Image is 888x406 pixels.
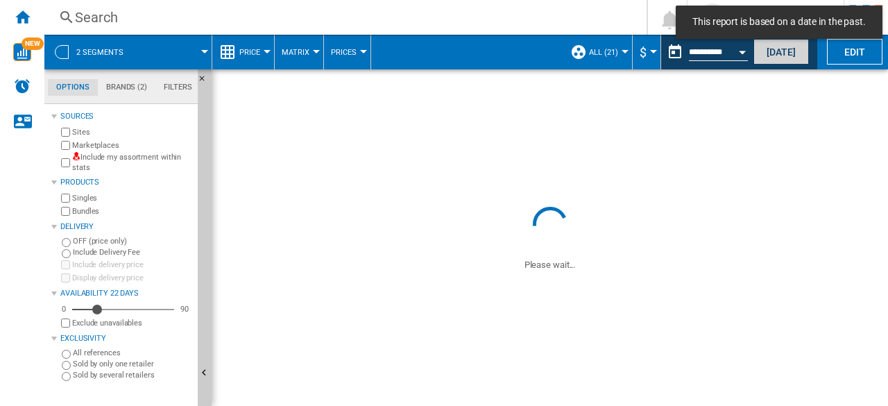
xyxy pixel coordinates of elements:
[72,152,192,174] label: Include my assortment within stats
[62,249,71,258] input: Include Delivery Fee
[72,140,192,151] label: Marketplaces
[72,318,192,328] label: Exclude unavailables
[14,78,31,94] img: alerts-logo.svg
[73,370,192,380] label: Sold by several retailers
[60,333,192,344] div: Exclusivity
[76,35,137,69] button: 2 segments
[589,48,618,57] span: ALL (21)
[73,359,192,369] label: Sold by only one retailer
[661,38,689,66] button: md-calendar
[661,35,751,69] div: This report is based on a date in the past.
[72,206,192,217] label: Bundles
[753,39,809,65] button: [DATE]
[62,361,71,370] input: Sold by only one retailer
[72,127,192,137] label: Sites
[76,48,123,57] span: 2 segments
[61,207,70,216] input: Bundles
[98,79,155,96] md-tab-item: Brands (2)
[177,304,192,314] div: 90
[60,221,192,232] div: Delivery
[60,288,192,299] div: Availability 22 Days
[73,247,192,257] label: Include Delivery Fee
[827,39,882,65] button: Edit
[282,35,316,69] button: Matrix
[72,260,192,270] label: Include delivery price
[155,79,200,96] md-tab-item: Filters
[688,15,870,29] span: This report is based on a date in the past.
[640,35,654,69] button: $
[73,236,192,246] label: OFF (price only)
[62,238,71,247] input: OFF (price only)
[61,154,70,171] input: Include my assortment within stats
[72,152,80,160] img: mysite-not-bg-18x18.png
[51,35,205,69] div: 2 segments
[524,260,576,270] ng-transclude: Please wait...
[60,177,192,188] div: Products
[730,37,755,62] button: Open calendar
[61,194,70,203] input: Singles
[60,111,192,122] div: Sources
[22,37,44,50] span: NEW
[239,48,260,57] span: Price
[331,35,364,69] button: Prices
[282,48,309,57] span: Matrix
[62,372,71,381] input: Sold by several retailers
[73,348,192,358] label: All references
[72,193,192,203] label: Singles
[61,260,70,269] input: Include delivery price
[570,35,625,69] div: ALL (21)
[72,303,174,316] md-slider: Availability
[72,273,192,283] label: Display delivery price
[58,304,69,314] div: 0
[61,141,70,150] input: Marketplaces
[62,350,71,359] input: All references
[198,69,214,94] button: Hide
[61,273,70,282] input: Display delivery price
[640,45,647,60] span: $
[219,35,267,69] div: Price
[61,128,70,137] input: Sites
[75,8,610,27] div: Search
[331,48,357,57] span: Prices
[61,319,70,328] input: Display delivery price
[13,43,31,61] img: wise-card.svg
[633,35,661,69] md-menu: Currency
[589,35,625,69] button: ALL (21)
[239,35,267,69] button: Price
[48,79,98,96] md-tab-item: Options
